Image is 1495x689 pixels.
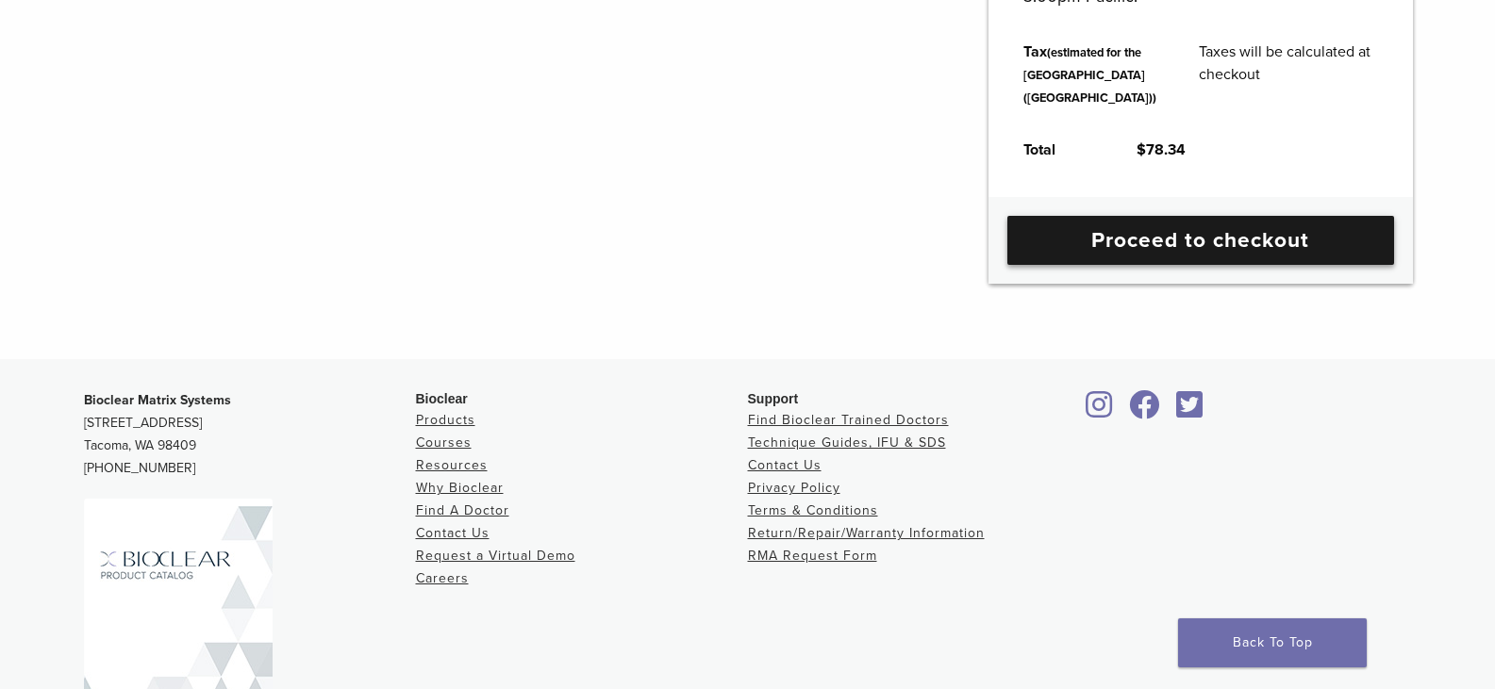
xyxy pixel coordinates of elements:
[416,502,509,518] a: Find A Doctor
[748,435,946,451] a: Technique Guides, IFU & SDS
[1080,402,1120,420] a: Bioclear
[416,480,504,496] a: Why Bioclear
[416,548,575,564] a: Request a Virtual Demo
[416,435,472,451] a: Courses
[1007,216,1394,265] a: Proceed to checkout
[748,391,799,406] span: Support
[748,525,985,541] a: Return/Repair/Warranty Information
[1178,25,1399,123] td: Taxes will be calculated at checkout
[1023,45,1156,106] small: (estimated for the [GEOGRAPHIC_DATA] ([GEOGRAPHIC_DATA]))
[748,548,877,564] a: RMA Request Form
[1137,140,1186,159] bdi: 78.34
[1137,140,1146,159] span: $
[1123,402,1167,420] a: Bioclear
[416,525,490,541] a: Contact Us
[748,457,822,473] a: Contact Us
[416,570,469,586] a: Careers
[416,391,468,406] span: Bioclear
[1003,123,1116,176] th: Total
[1003,25,1178,123] th: Tax
[748,412,949,428] a: Find Bioclear Trained Doctors
[748,480,840,496] a: Privacy Policy
[84,392,231,408] strong: Bioclear Matrix Systems
[84,389,416,480] p: [STREET_ADDRESS] Tacoma, WA 98409 [PHONE_NUMBER]
[416,457,488,473] a: Resources
[1171,402,1210,420] a: Bioclear
[748,502,878,518] a: Terms & Conditions
[416,412,475,428] a: Products
[1178,618,1367,667] a: Back To Top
